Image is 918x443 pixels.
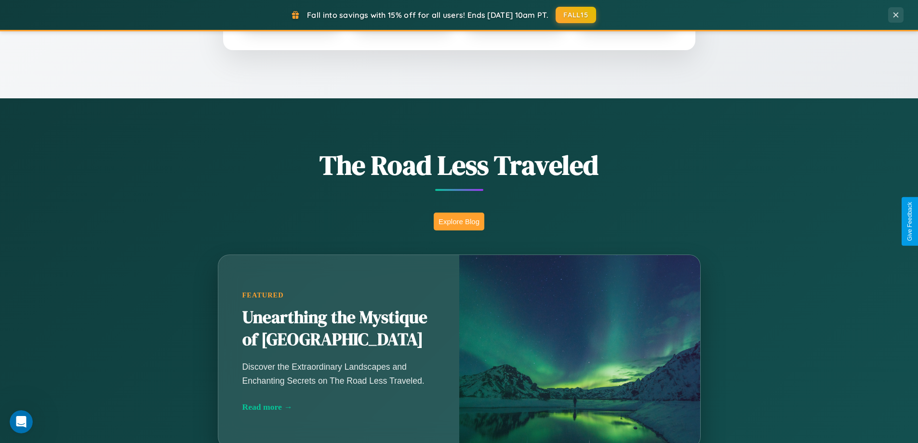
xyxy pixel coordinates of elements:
iframe: Intercom live chat [10,410,33,433]
div: Read more → [242,402,435,412]
div: Give Feedback [906,202,913,241]
span: Fall into savings with 15% off for all users! Ends [DATE] 10am PT. [307,10,548,20]
h2: Unearthing the Mystique of [GEOGRAPHIC_DATA] [242,307,435,351]
p: Discover the Extraordinary Landscapes and Enchanting Secrets on The Road Less Traveled. [242,360,435,387]
h1: The Road Less Traveled [170,147,748,184]
button: FALL15 [556,7,596,23]
button: Explore Blog [434,213,484,230]
div: Featured [242,291,435,299]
